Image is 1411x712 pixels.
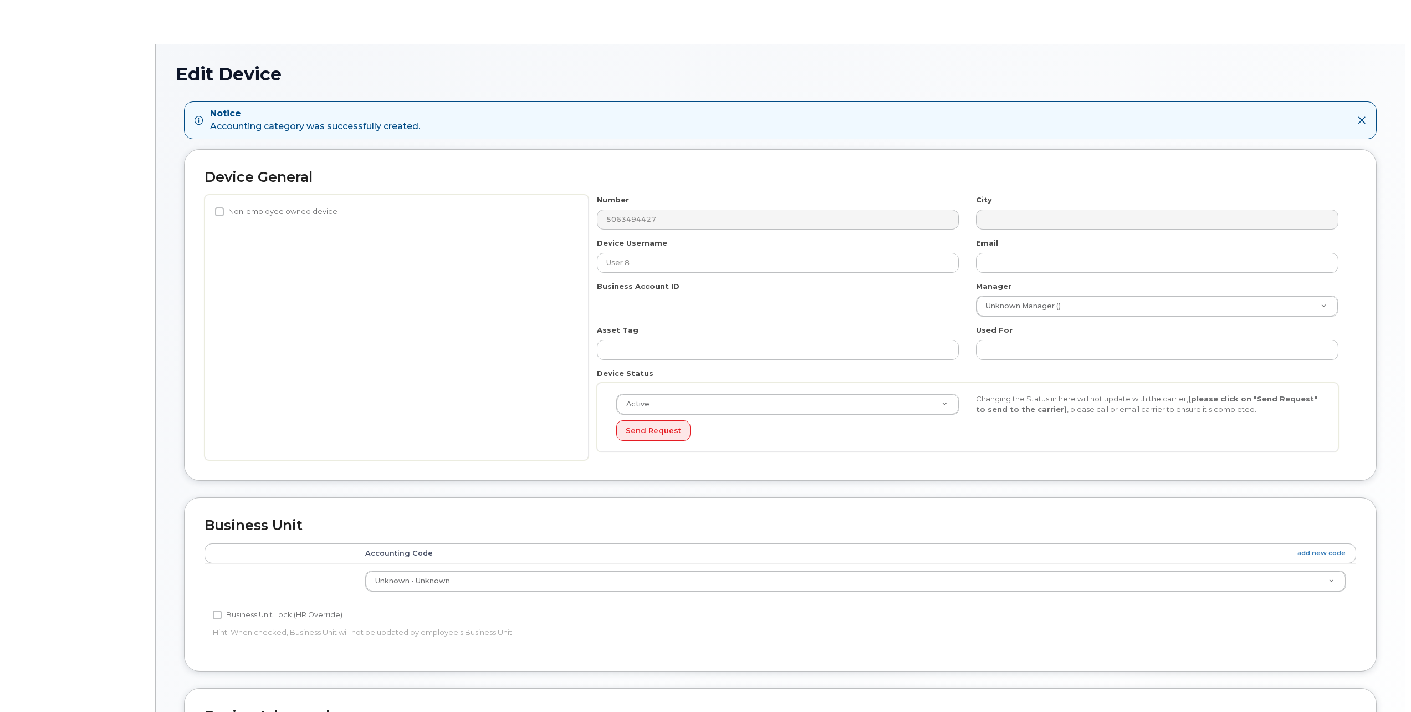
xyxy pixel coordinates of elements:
label: Device Username [597,238,667,248]
span: Unknown Manager () [979,301,1061,311]
label: Device Status [597,368,653,379]
label: Email [976,238,998,248]
h2: Device General [205,170,1356,185]
label: Asset Tag [597,325,638,335]
p: Hint: When checked, Business Unit will not be updated by employee's Business Unit [213,627,963,638]
label: Non-employee owned device [215,205,338,218]
label: Business Account ID [597,281,679,292]
input: Non-employee owned device [215,207,224,216]
a: Unknown Manager () [977,296,1338,316]
span: Unknown - Unknown [375,577,450,585]
label: Manager [976,281,1011,292]
button: Send Request [616,420,691,441]
a: add new code [1297,548,1346,558]
label: Business Unit Lock (HR Override) [213,608,342,622]
label: Used For [976,325,1013,335]
h2: Business Unit [205,518,1356,533]
label: City [976,195,992,205]
div: Accounting category was successfully created. [210,108,420,133]
strong: Notice [210,108,420,120]
strong: (please click on "Send Request" to send to the carrier) [976,394,1317,414]
th: Accounting Code [355,543,1356,563]
label: Number [597,195,629,205]
div: Changing the Status in here will not update with the carrier, , please call or email carrier to e... [968,394,1327,414]
a: Unknown - Unknown [366,571,1346,591]
h1: Edit Device [176,64,1385,84]
a: Active [617,394,959,414]
input: Business Unit Lock (HR Override) [213,611,222,619]
span: Active [620,399,650,409]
